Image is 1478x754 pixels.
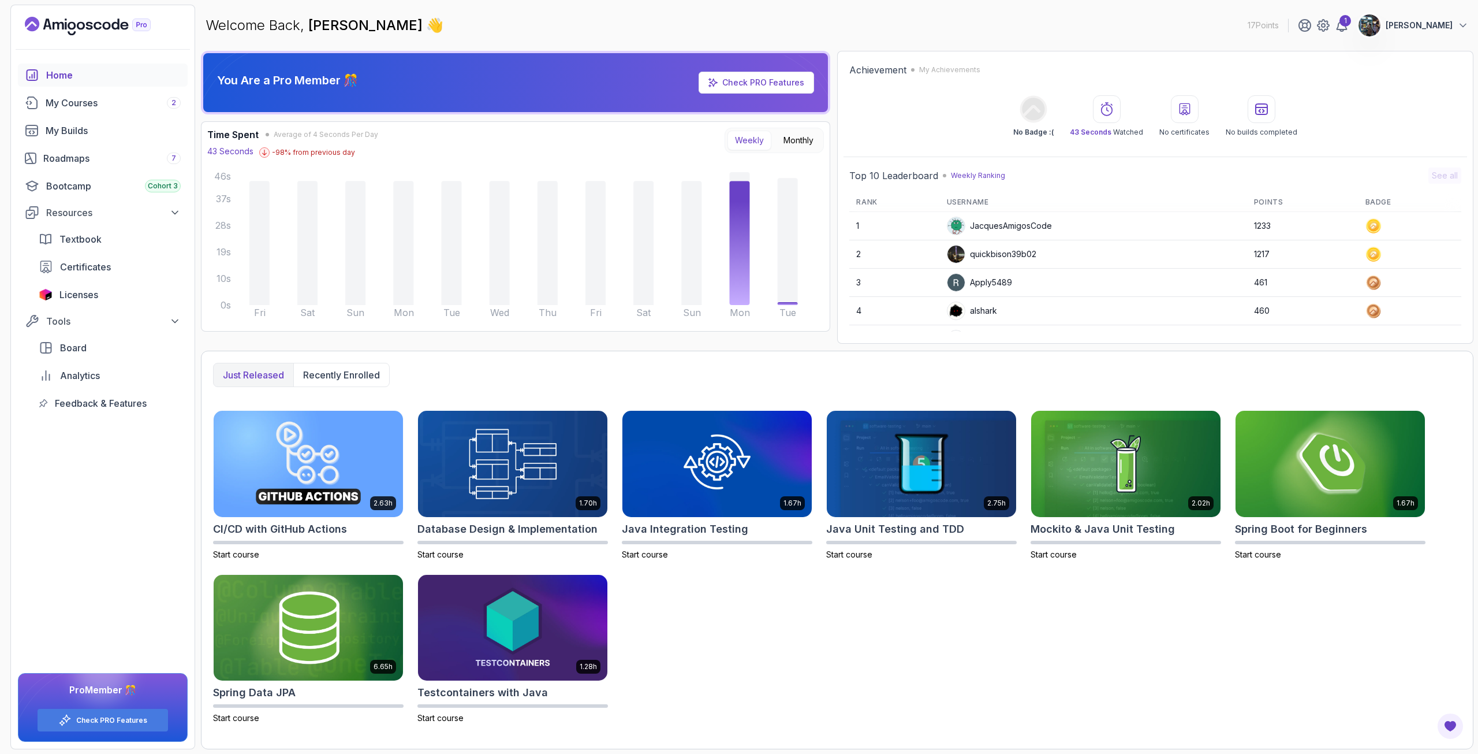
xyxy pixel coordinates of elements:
[1235,521,1367,537] h2: Spring Boot for Beginners
[947,302,965,320] img: user profile image
[207,128,259,142] h3: Time Spent
[1159,128,1210,137] p: No certificates
[32,228,188,251] a: textbook
[213,410,404,560] a: CI/CD with GitHub Actions card2.63hCI/CD with GitHub ActionsStart course
[76,716,147,725] a: Check PRO Features
[417,410,608,560] a: Database Design & Implementation card1.70hDatabase Design & ImplementationStart course
[32,255,188,278] a: certificates
[272,148,355,157] p: -98 % from previous day
[171,154,176,163] span: 7
[636,307,651,318] tspan: Sat
[215,220,231,231] tspan: 28s
[43,151,181,165] div: Roadmaps
[947,217,965,235] img: default monster avatar
[1339,15,1351,27] div: 1
[951,171,1005,180] p: Weekly Ranking
[46,96,181,110] div: My Courses
[1248,20,1279,31] p: 17 Points
[443,307,460,318] tspan: Tue
[223,368,284,382] p: Just released
[539,307,557,318] tspan: Thu
[374,662,393,671] p: 6.65h
[300,307,315,318] tspan: Sat
[1247,325,1358,354] td: 434
[1428,168,1461,184] button: See all
[293,363,389,387] button: Recently enrolled
[206,16,443,35] p: Welcome Back,
[37,708,169,732] button: Check PRO Features
[622,549,668,559] span: Start course
[1247,193,1358,212] th: Points
[32,336,188,359] a: board
[1192,499,1210,508] p: 2.02h
[32,392,188,415] a: feedback
[213,521,347,537] h2: CI/CD with GitHub Actions
[1235,410,1425,560] a: Spring Boot for Beginners card1.67hSpring Boot for BeginnersStart course
[1247,269,1358,297] td: 461
[490,307,509,318] tspan: Wed
[214,411,403,517] img: CI/CD with GitHub Actions card
[148,181,178,191] span: Cohort 3
[18,91,188,114] a: courses
[59,288,98,302] span: Licenses
[947,273,1012,292] div: Apply5489
[1358,14,1380,36] img: user profile image
[849,193,939,212] th: Rank
[417,574,608,725] a: Testcontainers with Java card1.28hTestcontainers with JavaStart course
[25,17,177,35] a: Landing page
[274,130,378,139] span: Average of 4 Seconds Per Day
[779,307,796,318] tspan: Tue
[216,193,231,205] tspan: 37s
[947,246,965,263] img: user profile image
[1031,410,1221,560] a: Mockito & Java Unit Testing card2.02hMockito & Java Unit TestingStart course
[1235,549,1281,559] span: Start course
[947,245,1036,263] div: quickbison39b02
[826,549,872,559] span: Start course
[699,72,814,94] a: Check PRO Features
[1335,18,1349,32] a: 1
[171,98,176,107] span: 2
[1358,14,1469,37] button: user profile image[PERSON_NAME]
[207,146,253,157] p: 43 Seconds
[213,685,296,701] h2: Spring Data JPA
[254,307,266,318] tspan: Fri
[217,273,231,284] tspan: 10s
[826,410,1017,560] a: Java Unit Testing and TDD card2.75hJava Unit Testing and TDDStart course
[59,232,102,246] span: Textbook
[60,341,87,355] span: Board
[46,314,181,328] div: Tools
[827,411,1016,517] img: Java Unit Testing and TDD card
[947,217,1052,235] div: JacquesAmigosCode
[849,297,939,325] td: 4
[1247,240,1358,269] td: 1217
[60,260,111,274] span: Certificates
[18,202,188,223] button: Resources
[590,307,602,318] tspan: Fri
[730,307,750,318] tspan: Mon
[722,77,804,87] a: Check PRO Features
[417,521,598,537] h2: Database Design & Implementation
[1031,549,1077,559] span: Start course
[214,363,293,387] button: Just released
[1397,499,1414,508] p: 1.67h
[60,369,100,382] span: Analytics
[776,131,821,150] button: Monthly
[622,411,812,517] img: Java Integration Testing card
[849,325,939,354] td: 5
[213,713,259,723] span: Start course
[213,574,404,725] a: Spring Data JPA card6.65hSpring Data JPAStart course
[1031,411,1221,517] img: Mockito & Java Unit Testing card
[217,72,358,88] p: You Are a Pro Member 🎊
[1247,297,1358,325] td: 460
[1386,20,1453,31] p: [PERSON_NAME]
[46,124,181,138] div: My Builds
[308,17,426,34] span: [PERSON_NAME]
[32,364,188,387] a: analytics
[1358,193,1461,212] th: Badge
[374,499,393,508] p: 2.63h
[1247,212,1358,240] td: 1233
[1070,128,1143,137] p: Watched
[18,119,188,142] a: builds
[947,330,965,348] img: user profile image
[18,311,188,332] button: Tools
